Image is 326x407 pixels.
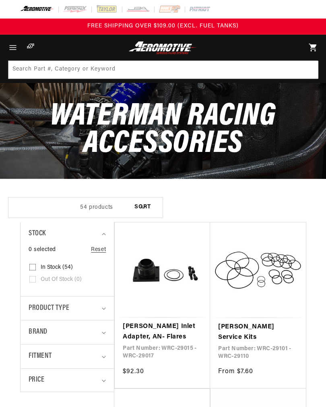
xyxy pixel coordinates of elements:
span: Price [29,375,44,386]
input: Search Part #, Category or Keyword [8,61,318,79]
summary: Brand (0 selected) [29,320,106,344]
a: Reset [91,245,106,254]
span: 54 products [80,204,113,210]
span: Product type [29,303,69,314]
a: [PERSON_NAME] Service Kits [218,322,298,343]
span: Waterman Racing Accessories [50,101,276,160]
button: Search Part #, Category or Keyword [300,61,318,79]
img: Aeromotive [127,41,198,54]
span: 0 selected [29,245,56,254]
summary: Product type (0 selected) [29,297,106,320]
span: Fitment [29,351,52,362]
span: Out of stock (0) [41,276,82,283]
span: FREE SHIPPING OVER $109.00 (EXCL. FUEL TANKS) [87,23,239,29]
summary: Stock (0 selected) [29,222,106,246]
summary: Fitment (0 selected) [29,345,106,368]
summary: Menu [4,35,22,60]
span: In stock (54) [41,264,73,271]
summary: Price [29,369,106,392]
span: Brand [29,326,47,338]
span: Stock [29,228,46,240]
a: [PERSON_NAME] Inlet Adapter, AN- Flares [123,322,202,342]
